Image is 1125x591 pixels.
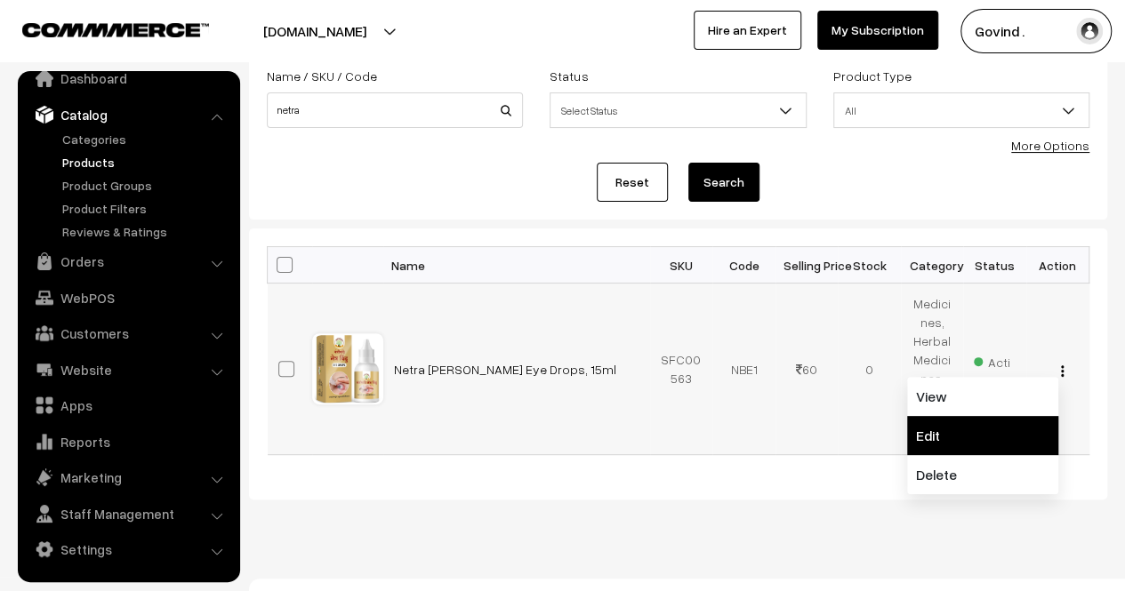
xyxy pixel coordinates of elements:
[974,348,1016,390] span: Active
[833,67,912,85] label: Product Type
[775,247,839,284] th: Selling Price
[550,67,588,85] label: Status
[22,354,234,386] a: Website
[22,426,234,458] a: Reports
[775,284,839,455] td: 60
[22,533,234,565] a: Settings
[22,317,234,349] a: Customers
[22,389,234,421] a: Apps
[1061,365,1064,377] img: Menu
[688,163,759,202] button: Search
[58,176,234,195] a: Product Groups
[394,362,616,377] a: Netra [PERSON_NAME] Eye Drops, 15ml
[550,95,805,126] span: Select Status
[1076,18,1103,44] img: user
[22,23,209,36] img: COMMMERCE
[267,92,523,128] input: Name / SKU / Code
[22,18,178,39] a: COMMMERCE
[22,99,234,131] a: Catalog
[838,247,901,284] th: Stock
[1011,138,1089,153] a: More Options
[907,377,1058,416] a: View
[833,92,1089,128] span: All
[22,498,234,530] a: Staff Management
[22,282,234,314] a: WebPOS
[694,11,801,50] a: Hire an Expert
[834,95,1089,126] span: All
[383,247,650,284] th: Name
[907,416,1058,455] a: Edit
[22,461,234,493] a: Marketing
[838,284,901,455] td: 0
[22,245,234,277] a: Orders
[267,67,377,85] label: Name / SKU / Code
[550,92,806,128] span: Select Status
[960,9,1112,53] button: Govind .
[597,163,668,202] a: Reset
[907,455,1058,494] a: Delete
[963,247,1026,284] th: Status
[58,130,234,148] a: Categories
[58,153,234,172] a: Products
[650,247,713,284] th: SKU
[22,62,234,94] a: Dashboard
[650,284,713,455] td: SFC00563
[1026,247,1089,284] th: Action
[58,199,234,218] a: Product Filters
[712,247,775,284] th: Code
[58,222,234,241] a: Reviews & Ratings
[901,284,964,455] td: Medicines, Herbal Medicines, [PERSON_NAME]
[201,9,429,53] button: [DOMAIN_NAME]
[712,284,775,455] td: NBE1
[817,11,938,50] a: My Subscription
[901,247,964,284] th: Category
